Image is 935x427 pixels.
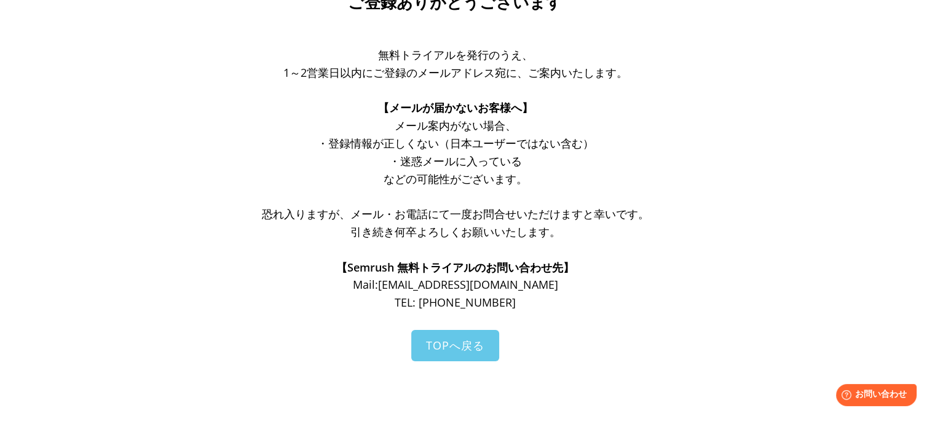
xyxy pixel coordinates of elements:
iframe: Help widget launcher [826,379,921,413]
span: 【メールが届かないお客様へ】 [378,100,533,115]
a: TOPへ戻る [411,330,499,361]
span: 恐れ入りますが、メール・お電話にて一度お問合せいただけますと幸いです。 [262,206,649,221]
span: メール案内がない場合、 [395,118,516,133]
span: TEL: [PHONE_NUMBER] [395,295,516,310]
span: TOPへ戻る [426,338,484,353]
span: 引き続き何卒よろしくお願いいたします。 [350,224,561,239]
span: Mail: [EMAIL_ADDRESS][DOMAIN_NAME] [353,277,558,292]
span: ・迷惑メールに入っている [389,154,522,168]
span: 1～2営業日以内にご登録のメールアドレス宛に、ご案内いたします。 [283,65,628,80]
span: ・登録情報が正しくない（日本ユーザーではない含む） [317,136,594,151]
span: などの可能性がございます。 [384,171,527,186]
span: 【Semrush 無料トライアルのお問い合わせ先】 [336,260,574,275]
span: 無料トライアルを発行のうえ、 [378,47,533,62]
